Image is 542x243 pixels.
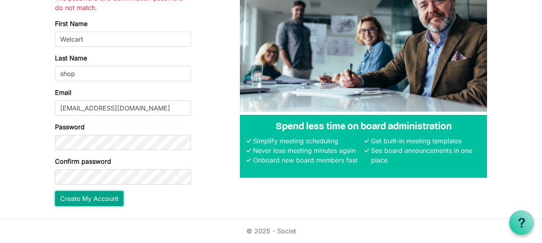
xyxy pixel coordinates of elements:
[55,122,85,132] label: Password
[55,191,124,206] button: Create My Account
[251,136,363,146] li: Simplify meeting scheduling
[251,155,363,165] li: Onboard new board members fast
[55,53,87,63] label: Last Name
[55,88,71,97] label: Email
[246,121,481,133] h4: Spend less time on board administration
[369,136,481,146] li: Get built-in meeting templates
[246,227,296,235] a: © 2025 - Societ
[251,146,363,155] li: Never lose meeting minutes again
[55,19,87,28] label: First Name
[369,146,481,165] li: See board announcements in one place
[55,157,111,166] label: Confirm password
